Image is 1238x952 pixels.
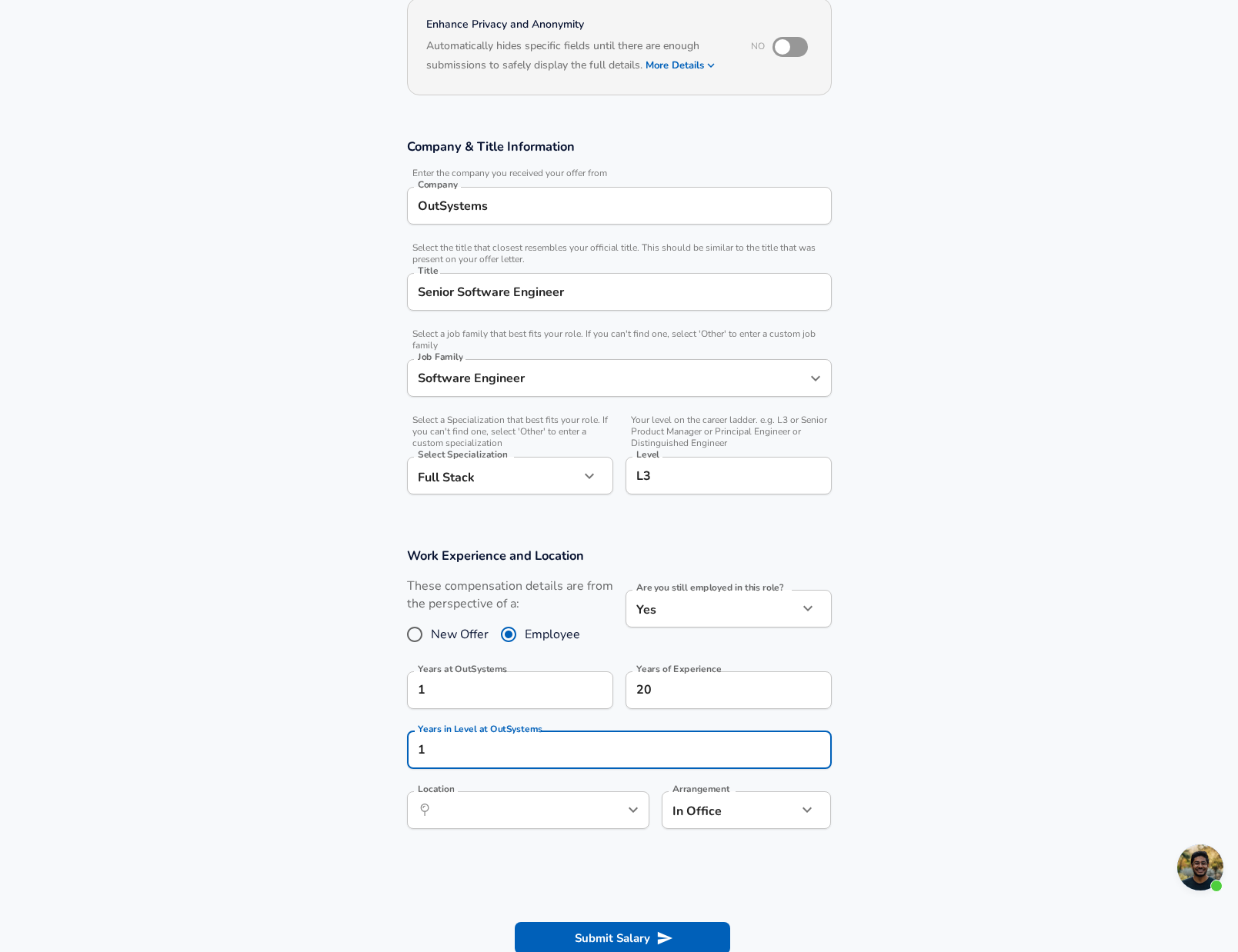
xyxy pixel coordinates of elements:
[418,664,507,674] label: Years at OutSystems
[414,366,802,390] input: Software Engineer
[418,784,454,794] label: Location
[622,799,644,821] button: Open
[407,414,613,449] span: Select a Specialization that best fits your role. If you can't find one, select 'Other' to enter ...
[426,38,730,76] h6: Automatically hides specific fields until there are enough submissions to safely display the full...
[525,625,580,644] span: Employee
[672,784,729,794] label: Arrangement
[636,450,659,459] label: Level
[407,168,832,179] span: Enter the company you received your offer from
[407,457,579,494] div: Full Stack
[636,583,783,592] label: Are you still employed in this role?
[632,464,825,488] input: L3
[431,625,489,644] span: New Offer
[1177,844,1223,890] div: Open chat
[407,578,613,613] label: These compensation details are from the perspective of a:
[414,280,825,304] input: Software Engineer
[407,731,798,769] input: 1
[418,266,438,275] label: Title
[407,547,832,564] h3: Work Experience and Location
[626,590,798,627] div: Yes
[414,194,825,218] input: Google
[407,138,832,155] h3: Company & Title Information
[418,450,507,459] label: Select Specialization
[407,671,579,709] input: 0
[426,17,730,32] h4: Enhance Privacy and Anonymity
[407,242,832,265] span: Select the title that closest resembles your official title. This should be similar to the title ...
[418,724,542,734] label: Years in Level at OutSystems
[418,352,463,361] label: Job Family
[646,55,716,76] button: More Details
[407,328,832,351] span: Select a job family that best fits your role. If you can't find one, select 'Other' to enter a cu...
[751,40,765,52] span: No
[662,791,775,829] div: In Office
[418,180,458,189] label: Company
[805,368,826,389] button: Open
[636,664,721,674] label: Years of Experience
[626,671,798,709] input: 7
[626,414,832,449] span: Your level on the career ladder. e.g. L3 or Senior Product Manager or Principal Engineer or Disti...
